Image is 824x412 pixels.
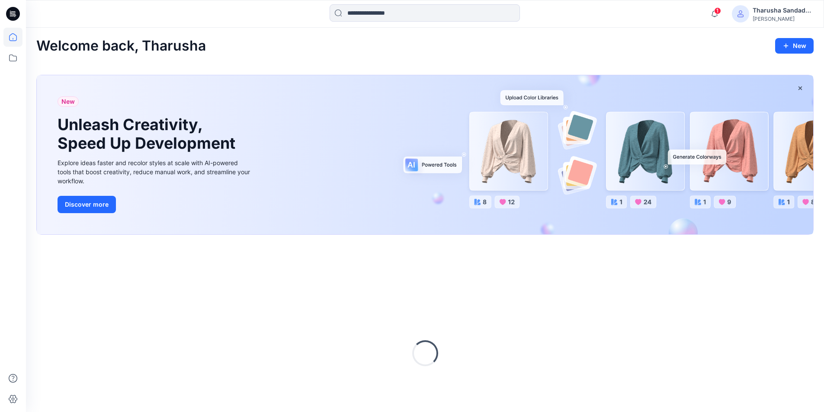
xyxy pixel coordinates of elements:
svg: avatar [737,10,744,17]
span: 1 [714,7,721,14]
span: New [61,96,75,107]
div: [PERSON_NAME] [753,16,813,22]
button: New [775,38,814,54]
h2: Welcome back, Tharusha [36,38,206,54]
h1: Unleash Creativity, Speed Up Development [58,115,239,153]
div: Tharusha Sandadeepa [753,5,813,16]
a: Discover more [58,196,252,213]
button: Discover more [58,196,116,213]
div: Explore ideas faster and recolor styles at scale with AI-powered tools that boost creativity, red... [58,158,252,185]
